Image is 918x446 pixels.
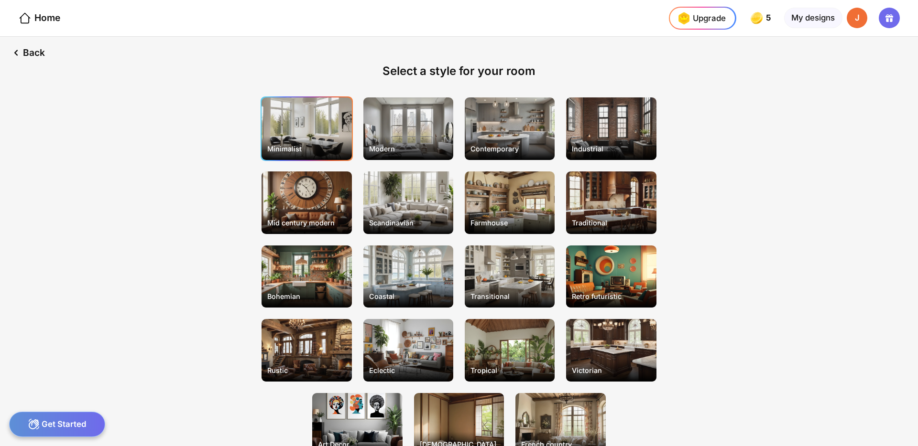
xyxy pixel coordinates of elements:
div: Farmhouse [466,214,554,231]
div: Transitional [466,288,554,305]
span: 5 [766,13,773,22]
div: Minimalist [263,140,351,157]
div: Modern [364,140,452,157]
div: Traditional [568,214,656,231]
div: Get Started [9,412,105,437]
div: Select a style for your room [382,64,535,78]
div: Scandinavian [364,214,452,231]
div: Upgrade [675,9,726,27]
div: My designs [784,8,842,28]
div: Eclectic [364,362,452,379]
div: Industrial [568,140,656,157]
div: Victorian [568,362,656,379]
div: J [847,8,867,28]
div: Tropical [466,362,554,379]
div: Mid century modern [263,214,351,231]
div: Coastal [364,288,452,305]
img: upgrade-nav-btn-icon.gif [675,9,693,27]
div: Bohemian [263,288,351,305]
div: Retro futuristic [568,288,656,305]
div: Home [18,11,60,25]
div: Contemporary [466,140,554,157]
div: Rustic [263,362,351,379]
